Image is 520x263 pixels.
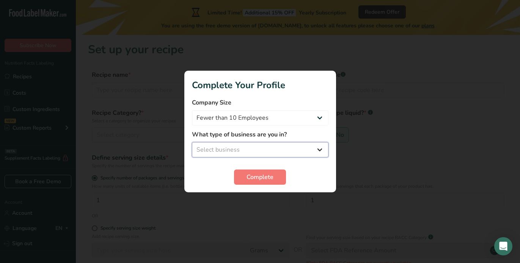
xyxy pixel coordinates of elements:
[192,78,328,92] h1: Complete Your Profile
[247,173,273,182] span: Complete
[494,237,512,255] div: Open Intercom Messenger
[192,130,328,139] label: What type of business are you in?
[234,170,286,185] button: Complete
[192,98,328,107] label: Company Size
